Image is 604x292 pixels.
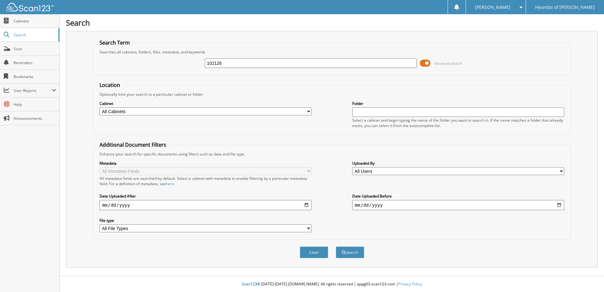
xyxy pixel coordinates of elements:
div: Select a cabinet and begin typing the name of the folder you want to search in. If the name match... [352,118,564,128]
span: Scan [14,46,56,52]
legend: Additional Document Filters [96,141,169,148]
span: Cabinets [14,18,56,24]
h1: Search [66,17,598,28]
span: Bookmarks [14,74,56,79]
label: Folder [352,101,564,106]
div: © [DATE]-[DATE] [DOMAIN_NAME]. All rights reserved | appg03-scan123-com | [60,277,604,292]
a: Privacy Policy [398,281,422,287]
span: Reminders [14,60,56,65]
div: Optionally limit your search to a particular cabinet or folder [96,92,567,97]
iframe: Chat Widget [572,262,604,292]
label: Date Uploaded After [100,193,311,199]
a: here [166,181,174,186]
div: All metadata fields are searched by default. Select a cabinet with metadata to enable filtering b... [100,176,311,186]
legend: Location [96,82,123,88]
label: Metadata [100,161,311,166]
div: Searches all cabinets, folders, files, metadata, and keywords [96,49,567,55]
img: scan123-logo-white.svg [6,3,54,11]
div: Enhance your search for specific documents using filters such as date and file type. [96,151,567,157]
input: end [352,200,564,210]
span: Scan123 [242,281,257,287]
button: Clear [300,246,328,258]
span: Advanced Search [434,61,462,66]
span: User Reports [14,88,52,93]
span: [PERSON_NAME] [475,5,510,9]
label: Date Uploaded Before [352,193,564,199]
span: Hyundai of [PERSON_NAME] [535,5,595,9]
span: Announcements [14,116,56,121]
label: Uploaded By [352,161,564,166]
label: File type [100,218,311,223]
input: start [100,200,311,210]
span: Help [14,102,56,107]
label: Cabinet [100,101,311,106]
legend: Search Term [96,39,133,46]
button: Search [336,246,364,258]
span: Search [14,32,55,38]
